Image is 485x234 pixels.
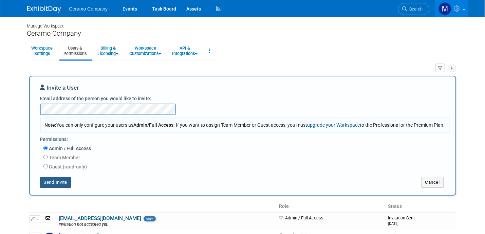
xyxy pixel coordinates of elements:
a: [EMAIL_ADDRESS][DOMAIN_NAME] [59,215,142,221]
div: Ceramo Company [27,29,458,38]
img: ExhibitDay [27,6,61,13]
a: API &Integrations [168,42,202,59]
button: Send Invite [40,177,71,188]
span: new [144,216,156,221]
label: Guest (read-only) [48,163,87,170]
div: Manage Workspace [27,17,458,29]
span: You can only configure your users as . If you want to assign Team Member or Guest access, you mus... [45,122,445,128]
a: WorkspaceSettings [27,42,57,59]
span: Ceramo Company [69,6,108,12]
label: Admin / Full Access [48,145,91,152]
button: Cancel [422,177,444,188]
th: Role [276,201,386,212]
div: Invitation not accepted yet. [59,222,275,228]
span: Note: [45,122,57,128]
span: Search [407,6,423,12]
a: Billing &Licensing [93,42,123,59]
label: Email address of the person you would like to invite: [40,95,152,102]
a: Users &Permissions [59,42,91,59]
span: Admin / Full Access [279,215,323,220]
label: Team Member [48,154,80,161]
a: WorkspaceCustomizations [125,42,166,59]
a: Search [398,3,429,15]
span: Admin/Full Access [134,122,174,128]
th: Status [386,201,456,212]
small: [DATE] [388,221,399,226]
div: Invite a User [40,84,445,95]
span: Invitation Sent [388,215,415,226]
a: upgrade your Workspace [307,122,360,128]
div: Permissions: [40,133,450,144]
img: Mark Ries [439,2,451,15]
